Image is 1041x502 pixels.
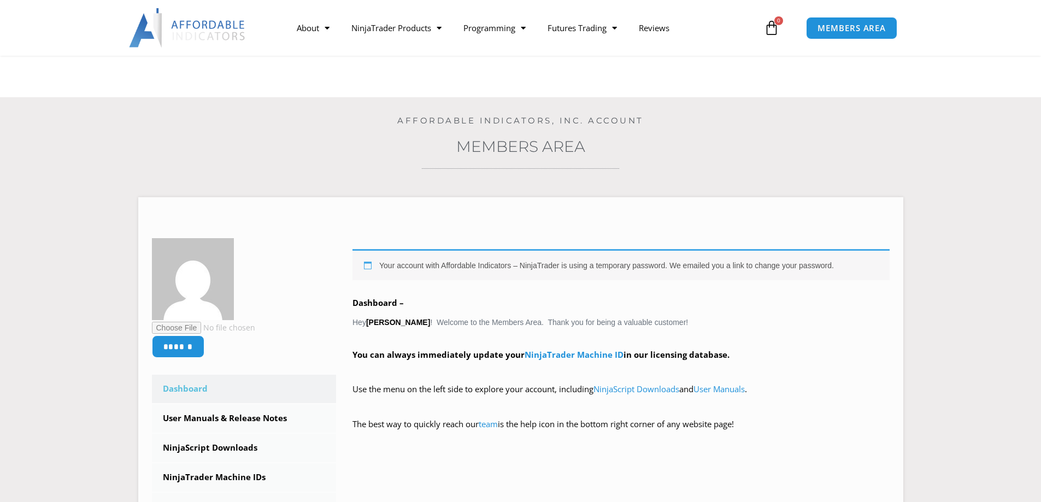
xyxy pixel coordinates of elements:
[152,375,337,403] a: Dashboard
[456,137,585,156] a: Members Area
[774,16,783,25] span: 0
[352,349,730,360] strong: You can always immediately update your in our licensing database.
[352,417,890,447] p: The best way to quickly reach our is the help icon in the bottom right corner of any website page!
[525,349,624,360] a: NinjaTrader Machine ID
[452,15,537,40] a: Programming
[352,249,890,447] div: Hey ! Welcome to the Members Area. Thank you for being a valuable customer!
[537,15,628,40] a: Futures Trading
[152,404,337,433] a: User Manuals & Release Notes
[479,418,498,429] a: team
[628,15,680,40] a: Reviews
[152,434,337,462] a: NinjaScript Downloads
[693,383,745,394] a: User Manuals
[152,238,234,320] img: bcddb18bf46e08da461b8a21e1f827f9d7c71b3be96df9c62866b153e3b9345a
[817,24,886,32] span: MEMBERS AREA
[129,8,246,48] img: LogoAI | Affordable Indicators – NinjaTrader
[286,15,340,40] a: About
[340,15,452,40] a: NinjaTrader Products
[397,115,644,126] a: Affordable Indicators, Inc. Account
[593,383,679,394] a: NinjaScript Downloads
[352,249,890,280] div: Your account with Affordable Indicators – NinjaTrader is using a temporary password. We emailed y...
[352,297,404,308] b: Dashboard –
[366,318,430,327] strong: [PERSON_NAME]
[352,382,890,412] p: Use the menu on the left side to explore your account, including and .
[286,15,761,40] nav: Menu
[806,17,897,39] a: MEMBERS AREA
[152,463,337,492] a: NinjaTrader Machine IDs
[748,12,796,44] a: 0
